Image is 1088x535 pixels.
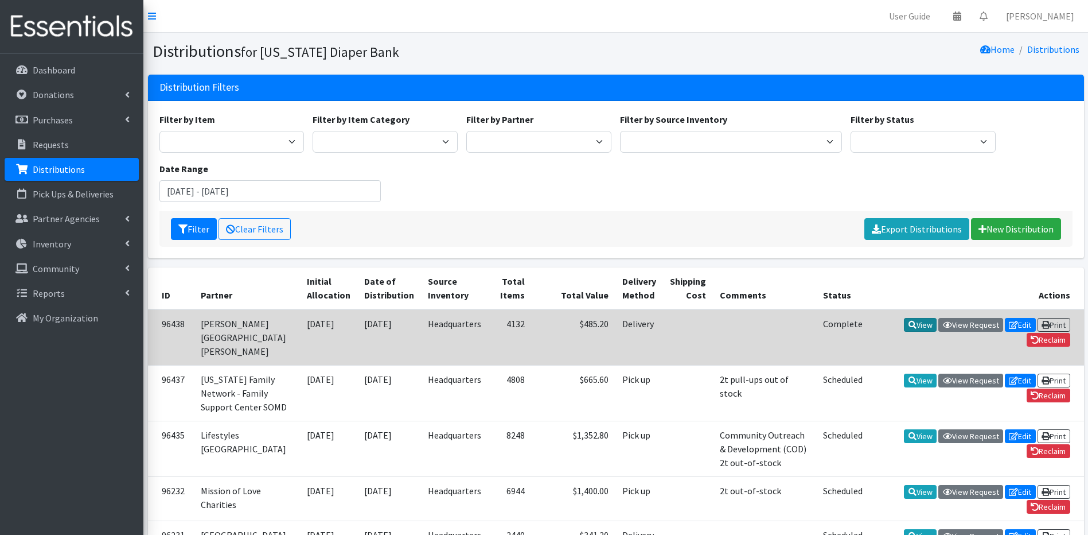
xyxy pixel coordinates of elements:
a: View [904,429,937,443]
a: Donations [5,83,139,106]
a: View [904,374,937,387]
th: ID [148,267,194,309]
p: Reports [33,288,65,299]
th: Actions [869,267,1084,309]
p: Distributions [33,164,85,175]
td: Complete [816,309,869,366]
th: Comments [713,267,816,309]
a: Edit [1005,485,1036,499]
a: Purchases [5,108,139,131]
p: Purchases [33,114,73,126]
a: Edit [1005,429,1036,443]
td: $485.20 [532,309,615,366]
p: Partner Agencies [33,213,100,224]
td: Scheduled [816,421,869,476]
td: Pick up [615,365,663,421]
td: 8248 [488,421,532,476]
a: View [904,318,937,332]
td: Headquarters [421,309,488,366]
th: Delivery Method [615,267,663,309]
a: Community [5,257,139,280]
a: Distributions [1027,44,1079,55]
td: [DATE] [357,365,421,421]
p: Requests [33,139,69,150]
button: Filter [171,218,217,240]
a: Reclaim [1027,333,1070,347]
a: My Organization [5,307,139,329]
label: Filter by Partner [466,113,533,126]
a: [PERSON_NAME] [997,5,1083,28]
td: [PERSON_NAME][GEOGRAPHIC_DATA] [PERSON_NAME] [194,309,300,366]
td: Pick up [615,476,663,521]
a: Partner Agencies [5,207,139,230]
td: 96435 [148,421,194,476]
a: Print [1038,318,1070,332]
td: $1,352.80 [532,421,615,476]
td: Lifestyles [GEOGRAPHIC_DATA] [194,421,300,476]
a: Reports [5,282,139,305]
a: Dashboard [5,59,139,82]
td: 4808 [488,365,532,421]
p: Donations [33,89,74,100]
small: for [US_STATE] Diaper Bank [241,44,399,60]
a: Home [980,44,1015,55]
a: Print [1038,429,1070,443]
a: Reclaim [1027,500,1070,514]
a: View [904,485,937,499]
th: Status [816,267,869,309]
th: Partner [194,267,300,309]
td: $665.60 [532,365,615,421]
th: Initial Allocation [300,267,357,309]
img: HumanEssentials [5,7,139,46]
p: Dashboard [33,64,75,76]
p: Pick Ups & Deliveries [33,188,114,200]
a: Print [1038,374,1070,387]
th: Source Inventory [421,267,488,309]
a: Print [1038,485,1070,499]
td: [DATE] [300,421,357,476]
th: Total Value [532,267,615,309]
th: Total Items [488,267,532,309]
td: 4132 [488,309,532,366]
td: [DATE] [300,476,357,521]
a: Distributions [5,158,139,181]
td: 2t pull-ups out of stock [713,365,816,421]
td: [US_STATE] Family Network - Family Support Center SOMD [194,365,300,421]
a: Requests [5,133,139,156]
th: Shipping Cost [663,267,713,309]
td: Headquarters [421,421,488,476]
label: Filter by Item Category [313,113,410,126]
td: Delivery [615,309,663,366]
a: Export Distributions [864,218,969,240]
td: [DATE] [357,476,421,521]
td: [DATE] [300,309,357,366]
a: View Request [938,374,1003,387]
p: Inventory [33,238,71,250]
a: New Distribution [971,218,1061,240]
td: Community Outreach & Development (COD) 2t out-of-stock [713,421,816,476]
a: View Request [938,429,1003,443]
a: Inventory [5,232,139,255]
h3: Distribution Filters [159,82,239,94]
label: Filter by Item [159,113,215,126]
td: Scheduled [816,365,869,421]
a: Reclaim [1027,444,1070,458]
input: January 1, 2011 - December 31, 2011 [159,180,381,202]
a: Edit [1005,318,1036,332]
td: [DATE] [357,421,421,476]
a: View Request [938,485,1003,499]
a: View Request [938,318,1003,332]
td: 6944 [488,476,532,521]
a: User Guide [880,5,939,28]
p: Community [33,263,79,274]
td: 2t out-of-stock [713,476,816,521]
th: Date of Distribution [357,267,421,309]
a: Clear Filters [219,218,291,240]
a: Edit [1005,374,1036,387]
td: 96438 [148,309,194,366]
td: 96437 [148,365,194,421]
td: 96232 [148,476,194,521]
label: Filter by Source Inventory [620,113,727,126]
label: Filter by Status [851,113,914,126]
td: [DATE] [300,365,357,421]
